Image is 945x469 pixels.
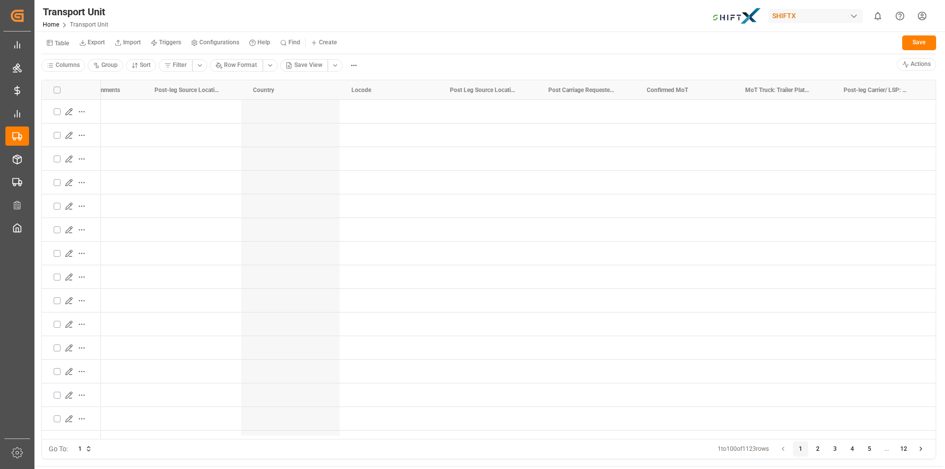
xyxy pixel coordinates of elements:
div: Press SPACE to select this row. [42,336,101,360]
small: Find [288,39,300,45]
div: Press SPACE to select this row. [42,289,101,313]
small: Configurations [199,39,239,45]
span: Locode [351,87,371,94]
button: 1 [793,441,809,457]
a: Home [43,21,59,28]
small: Help [257,39,270,45]
button: 4 [845,441,860,457]
span: MoT Truck: Trailer Plate Number [745,87,811,94]
span: Post Carriage Requested MoT [548,87,614,94]
span: Post Leg Source Location additional information [450,87,516,94]
div: SHIFTX [768,9,863,23]
span: Confirmed MoT [647,87,688,94]
img: Bildschirmfoto%202024-11-13%20um%2009.31.44.png_1731487080.png [712,7,761,25]
div: Press SPACE to select this row. [42,171,101,194]
small: Export [88,39,105,45]
div: Press SPACE to select this row. [42,265,101,289]
div: Press SPACE to select this row. [42,407,101,431]
button: Save [902,35,936,50]
button: Export [74,35,110,50]
div: Press SPACE to select this row. [42,360,101,383]
button: 12 [896,441,912,457]
button: Triggers [146,35,186,50]
div: 1 to 100 of 1123 rows [718,445,769,454]
button: show 0 new notifications [867,5,889,27]
div: Press SPACE to select this row. [42,431,101,454]
button: Filter [158,59,192,72]
button: Save View [280,59,328,72]
button: Help Center [889,5,911,27]
button: Group [88,59,124,72]
div: Press SPACE to select this row. [42,218,101,242]
div: Press SPACE to select this row. [42,100,101,124]
button: 1 [71,441,99,457]
span: Post-leg Carrier/ LSP: Name [844,87,910,94]
div: Press SPACE to select this row. [42,242,101,265]
small: Import [123,39,141,45]
span: Go To: [49,444,68,454]
button: 3 [827,441,843,457]
div: Press SPACE to select this row. [42,313,101,336]
button: Find [275,35,305,50]
button: Create [306,35,342,50]
div: Transport Unit [43,4,108,19]
div: Press SPACE to select this row. [42,194,101,218]
div: Press SPACE to select this row. [42,147,101,171]
span: Post-leg Source Location [GEOGRAPHIC_DATA] [155,87,220,94]
button: Table [41,34,74,51]
span: Country [253,87,274,94]
button: Row Format [210,59,263,72]
div: Press SPACE to select this row. [42,124,101,147]
div: Press SPACE to select this row. [42,383,101,407]
button: Sort [126,59,157,72]
button: Import [110,35,146,50]
button: 2 [810,441,826,457]
button: Configurations [186,35,244,50]
small: Create [319,39,337,45]
small: Triggers [159,39,181,45]
button: 5 [862,441,878,457]
button: Columns [41,59,85,72]
button: Actions [897,58,937,71]
small: Table [55,40,69,46]
button: SHIFTX [768,6,867,25]
button: Help [244,35,275,50]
